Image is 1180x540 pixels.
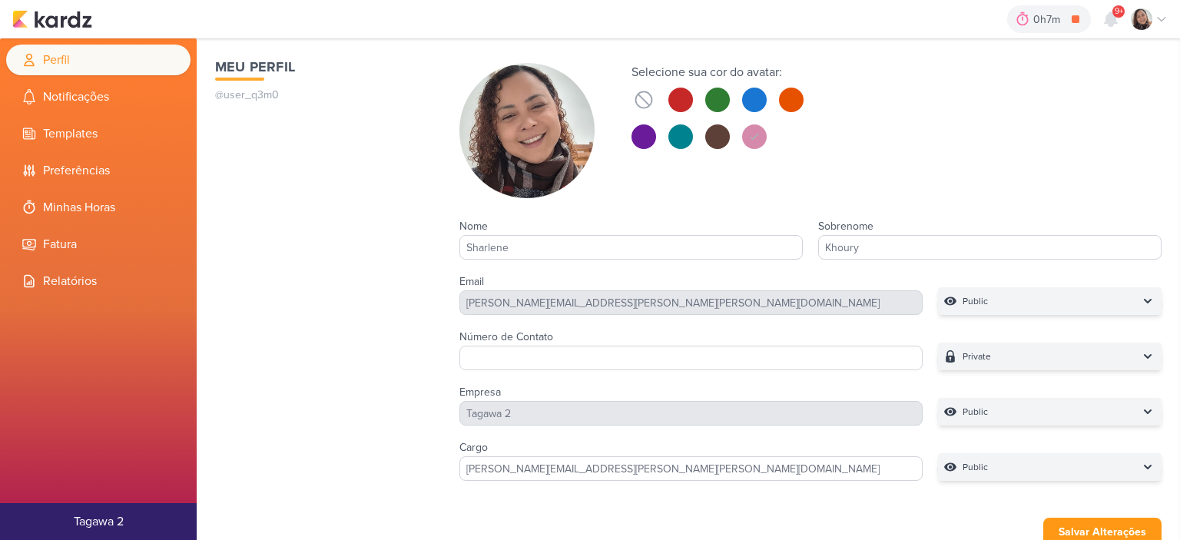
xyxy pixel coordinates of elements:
label: Email [459,275,484,288]
label: Nome [459,220,488,233]
h1: Meu Perfil [215,57,429,78]
button: Public [938,453,1162,481]
button: Private [938,343,1162,370]
p: @user_q3m0 [215,87,429,103]
li: Templates [6,118,191,149]
div: 0h7m [1033,12,1065,28]
label: Cargo [459,441,488,454]
label: Sobrenome [818,220,873,233]
div: Selecione sua cor do avatar: [631,63,804,81]
img: Sharlene Khoury [459,63,595,198]
span: 9+ [1115,5,1123,18]
li: Perfil [6,45,191,75]
label: Empresa [459,386,501,399]
label: Número de Contato [459,330,553,343]
p: Public [963,459,988,475]
button: Public [938,287,1162,315]
p: Public [963,404,988,419]
li: Minhas Horas [6,192,191,223]
li: Preferências [6,155,191,186]
img: Sharlene Khoury [1131,8,1152,30]
p: Private [963,349,991,364]
li: Fatura [6,229,191,260]
li: Relatórios [6,266,191,297]
p: Public [963,293,988,309]
img: kardz.app [12,10,92,28]
div: [PERSON_NAME][EMAIL_ADDRESS][PERSON_NAME][PERSON_NAME][DOMAIN_NAME] [459,290,923,315]
li: Notificações [6,81,191,112]
button: Public [938,398,1162,426]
